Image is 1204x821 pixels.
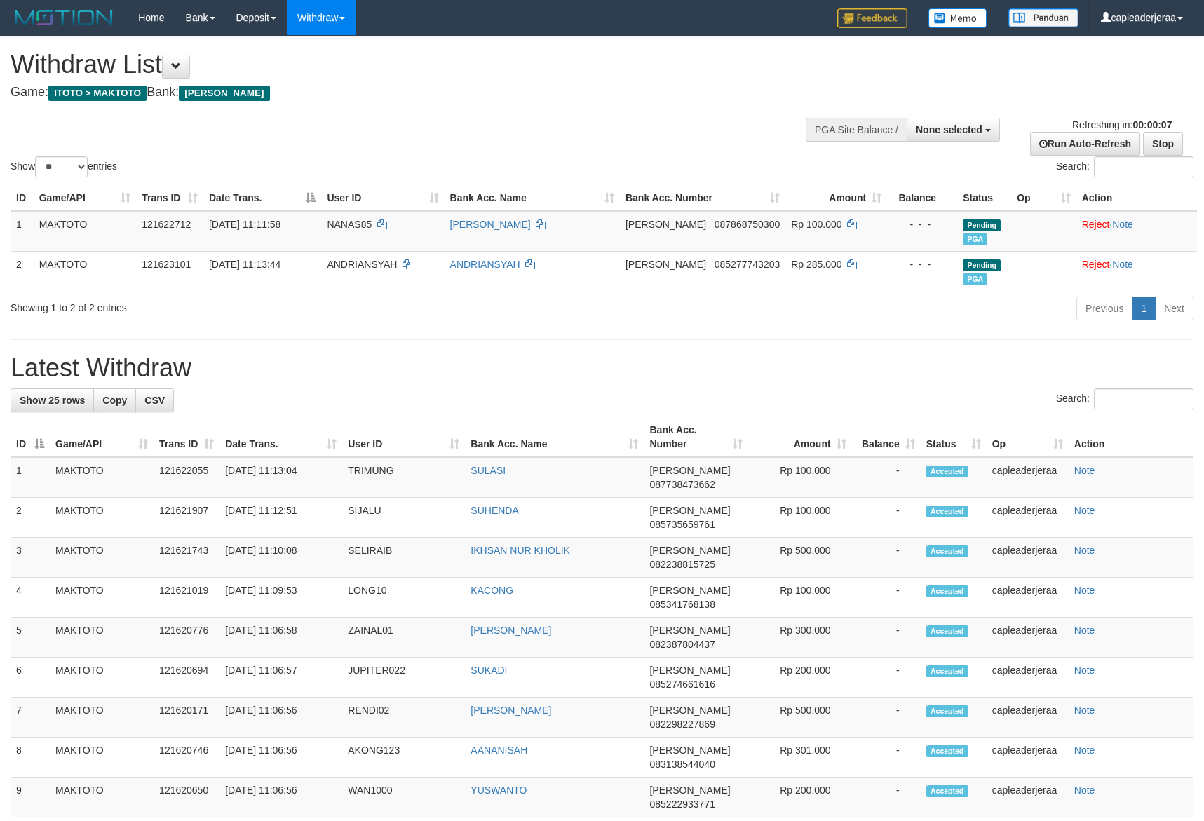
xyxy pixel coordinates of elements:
[1011,185,1076,211] th: Op: activate to sort column ascending
[1074,665,1095,676] a: Note
[1056,156,1193,177] label: Search:
[926,745,968,757] span: Accepted
[34,251,137,291] td: MAKTOTO
[342,698,465,738] td: RENDI02
[852,578,921,618] td: -
[926,545,968,557] span: Accepted
[219,498,342,538] td: [DATE] 11:12:51
[50,538,154,578] td: MAKTOTO
[50,417,154,457] th: Game/API: activate to sort column ascending
[926,585,968,597] span: Accepted
[1076,185,1197,211] th: Action
[748,538,852,578] td: Rp 500,000
[20,395,85,406] span: Show 25 rows
[625,259,706,270] span: [PERSON_NAME]
[1076,251,1197,291] td: ·
[1074,545,1095,556] a: Note
[11,388,94,412] a: Show 25 rows
[154,417,219,457] th: Trans ID: activate to sort column ascending
[649,639,715,650] span: Copy 082387804437 to clipboard
[987,698,1069,738] td: capleaderjeraa
[852,538,921,578] td: -
[748,417,852,457] th: Amount: activate to sort column ascending
[11,498,50,538] td: 2
[34,211,137,252] td: MAKTOTO
[806,118,907,142] div: PGA Site Balance /
[963,219,1001,231] span: Pending
[471,785,527,796] a: YUSWANTO
[11,738,50,778] td: 8
[219,698,342,738] td: [DATE] 11:06:56
[715,219,780,230] span: Copy 087868750300 to clipboard
[987,618,1069,658] td: capleaderjeraa
[987,457,1069,498] td: capleaderjeraa
[203,185,321,211] th: Date Trans.: activate to sort column descending
[142,259,191,270] span: 121623101
[219,738,342,778] td: [DATE] 11:06:56
[50,698,154,738] td: MAKTOTO
[1008,8,1078,27] img: panduan.png
[50,578,154,618] td: MAKTOTO
[957,185,1011,211] th: Status
[342,498,465,538] td: SIJALU
[342,738,465,778] td: AKONG123
[748,698,852,738] td: Rp 500,000
[11,7,117,28] img: MOTION_logo.png
[748,778,852,817] td: Rp 200,000
[471,585,513,596] a: KACONG
[649,599,715,610] span: Copy 085341768138 to clipboard
[1132,297,1156,320] a: 1
[887,185,957,211] th: Balance
[926,625,968,637] span: Accepted
[649,785,730,796] span: [PERSON_NAME]
[987,778,1069,817] td: capleaderjeraa
[1074,585,1095,596] a: Note
[471,705,551,716] a: [PERSON_NAME]
[450,259,520,270] a: ANDRIANSYAH
[1074,745,1095,756] a: Note
[11,156,117,177] label: Show entries
[748,658,852,698] td: Rp 200,000
[445,185,620,211] th: Bank Acc. Name: activate to sort column ascending
[649,705,730,716] span: [PERSON_NAME]
[11,86,789,100] h4: Game: Bank:
[1074,705,1095,716] a: Note
[748,498,852,538] td: Rp 100,000
[35,156,88,177] select: Showentries
[963,273,987,285] span: Marked by capleaderjeraa
[50,738,154,778] td: MAKTOTO
[209,219,280,230] span: [DATE] 11:11:58
[48,86,147,101] span: ITOTO > MAKTOTO
[625,219,706,230] span: [PERSON_NAME]
[1074,505,1095,516] a: Note
[50,498,154,538] td: MAKTOTO
[852,457,921,498] td: -
[1082,259,1110,270] a: Reject
[987,738,1069,778] td: capleaderjeraa
[342,658,465,698] td: JUPITER022
[471,545,570,556] a: IKHSAN NUR KHOLIK
[471,465,506,476] a: SULASI
[1072,119,1172,130] span: Refreshing in:
[785,185,887,211] th: Amount: activate to sort column ascending
[1076,211,1197,252] td: ·
[11,578,50,618] td: 4
[11,698,50,738] td: 7
[50,618,154,658] td: MAKTOTO
[219,538,342,578] td: [DATE] 11:10:08
[219,417,342,457] th: Date Trans.: activate to sort column ascending
[1082,219,1110,230] a: Reject
[1155,297,1193,320] a: Next
[34,185,137,211] th: Game/API: activate to sort column ascending
[154,498,219,538] td: 121621907
[649,745,730,756] span: [PERSON_NAME]
[11,457,50,498] td: 1
[649,625,730,636] span: [PERSON_NAME]
[852,698,921,738] td: -
[926,665,968,677] span: Accepted
[450,219,531,230] a: [PERSON_NAME]
[50,457,154,498] td: MAKTOTO
[620,185,785,211] th: Bank Acc. Number: activate to sort column ascending
[987,658,1069,698] td: capleaderjeraa
[11,354,1193,382] h1: Latest Withdraw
